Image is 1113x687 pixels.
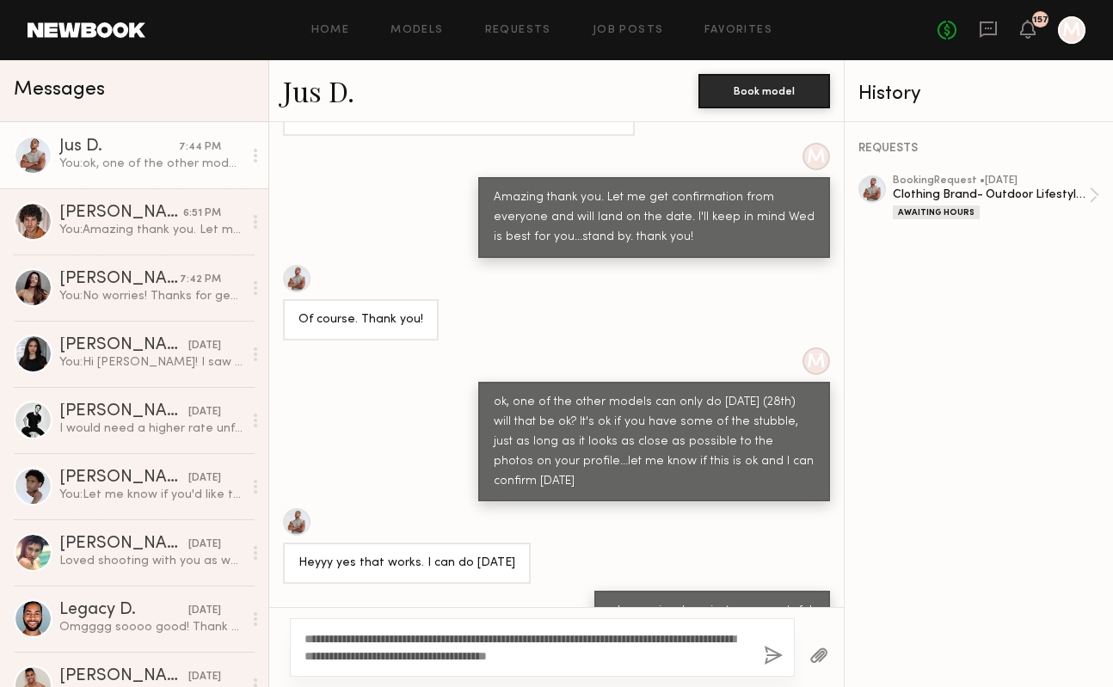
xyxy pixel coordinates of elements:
div: [PERSON_NAME] [59,205,183,222]
div: History [858,84,1099,104]
div: [DATE] [188,404,221,420]
div: Amazing thank you. Let me get confirmation from everyone and will land on the date. I'll keep in ... [494,188,815,248]
div: You: ok, one of the other models can only do [DATE] (28th) will that be ok? It's ok if you have s... [59,156,243,172]
div: Omgggg soooo good! Thank you for all these! He clearly had a blast! Yes let me know if you ever n... [59,619,243,635]
div: [DATE] [188,338,221,354]
a: Book model [698,83,830,97]
div: 7:42 PM [180,272,221,288]
div: Loved shooting with you as well!! I just followed you on ig! :) look forward to seeing the pics! [59,553,243,569]
div: You: Let me know if you'd like to move forward. Totally understand if not! [59,487,243,503]
div: [DATE] [188,603,221,619]
a: M [1058,16,1085,44]
div: Of course. Thank you! [298,310,423,330]
div: You: No worries! Thanks for getting back to me and for being so understanding. I appreciate it so... [59,288,243,304]
a: Models [390,25,443,36]
div: [PERSON_NAME] [59,469,188,487]
div: booking Request • [DATE] [893,175,1089,187]
div: Awaiting Hours [893,205,980,219]
a: Jus D. [283,72,354,109]
a: Requests [485,25,551,36]
div: [DATE] [188,470,221,487]
div: Clothing Brand- Outdoor Lifestyle Shoot [893,187,1089,203]
div: 157 [1033,15,1048,25]
div: [PERSON_NAME] [59,337,188,354]
div: 6:51 PM [183,205,221,222]
a: bookingRequest •[DATE]Clothing Brand- Outdoor Lifestyle ShootAwaiting Hours [893,175,1099,219]
button: Book model [698,74,830,108]
div: [PERSON_NAME] [59,403,188,420]
div: I would need a higher rate unfortunately! [59,420,243,437]
div: Legacy D. [59,602,188,619]
div: [PERSON_NAME] [59,536,188,553]
div: [PERSON_NAME] [59,668,188,685]
a: Favorites [704,25,772,36]
a: Home [311,25,350,36]
div: REQUESTS [858,143,1099,155]
div: You: Hi [PERSON_NAME]! I saw you submitted to my job listing for a shoot with a small sustainable... [59,354,243,371]
a: Job Posts [593,25,664,36]
div: [DATE] [188,537,221,553]
div: Jus D. [59,138,179,156]
div: ok, one of the other models can only do [DATE] (28th) will that be ok? It's ok if you have some o... [494,393,815,492]
div: [PERSON_NAME] [59,271,180,288]
div: You: Amazing thank you. Let me get confirmation from everyone and will land on the date. stand by... [59,222,243,238]
span: Messages [14,80,105,100]
div: 7:44 PM [179,139,221,156]
div: ok amazing. I am just so so grateful. thank you [610,602,815,641]
div: [DATE] [188,669,221,685]
div: Heyyy yes that works. I can do [DATE] [298,554,515,574]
